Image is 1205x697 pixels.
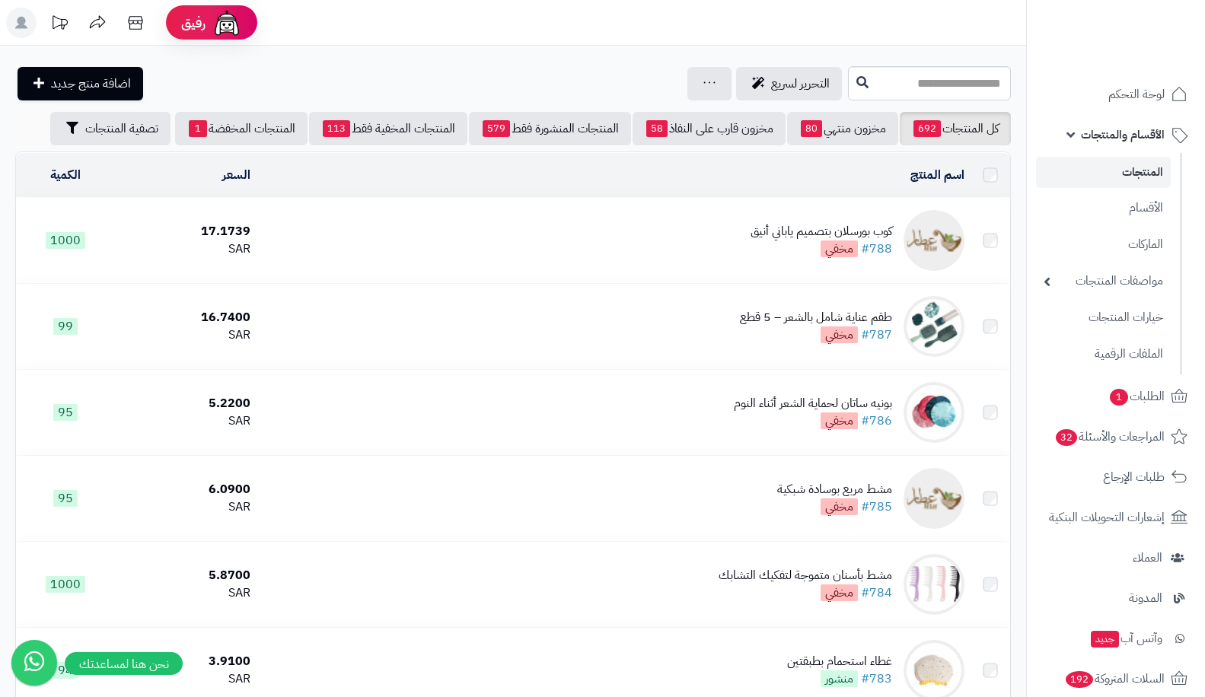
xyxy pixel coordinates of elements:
span: مخفي [821,498,858,515]
span: تصفية المنتجات [85,119,158,138]
span: 32 [1056,428,1078,446]
span: 99 [53,318,78,335]
a: كل المنتجات692 [900,112,1011,145]
a: #784 [861,584,892,602]
span: المدونة [1129,587,1162,609]
img: طقم عناية شامل بالشعر – 5 قطع [904,296,964,357]
span: 1000 [46,232,85,249]
a: #783 [861,670,892,688]
a: المنتجات المخفضة1 [175,112,308,145]
span: التحرير لسريع [771,75,830,93]
span: العملاء [1133,547,1162,568]
a: المنتجات المنشورة فقط579 [469,112,631,145]
a: وآتس آبجديد [1036,620,1196,657]
a: مواصفات المنتجات [1036,265,1171,298]
div: SAR [121,240,250,258]
span: جديد [1091,631,1119,648]
div: 16.7400 [121,309,250,326]
span: لوحة التحكم [1108,84,1165,105]
div: SAR [121,670,250,688]
span: 1000 [46,576,85,593]
span: رفيق [181,14,206,32]
div: 5.8700 [121,567,250,584]
div: كوب بورسلان بتصميم ياباني أنيق [751,223,892,240]
span: 1 [1110,388,1129,406]
div: SAR [121,412,250,430]
div: SAR [121,498,250,516]
div: بونيه ساتان لحماية الشعر أثناء النوم [734,395,892,412]
span: مخفي [821,412,858,429]
a: الطلبات1 [1036,378,1196,415]
div: 3.9100 [121,653,250,670]
a: مخزون منتهي80 [787,112,898,145]
a: اضافة منتج جديد [18,67,143,100]
div: 17.1739 [121,223,250,240]
span: 58 [646,120,668,137]
img: logo-2.png [1101,11,1191,43]
a: #787 [861,326,892,344]
a: المدونة [1036,580,1196,616]
img: بونيه ساتان لحماية الشعر أثناء النوم [904,382,964,443]
div: SAR [121,326,250,344]
a: العملاء [1036,539,1196,576]
span: السلات المتروكة [1064,668,1165,689]
a: إشعارات التحويلات البنكية [1036,499,1196,536]
div: مشط مربع بوسادة شبكية [777,481,892,498]
span: الأقسام والمنتجات [1081,124,1165,145]
div: 6.0900 [121,481,250,498]
span: 192 [1065,670,1093,688]
span: منشور [821,670,858,687]
span: وآتس آب [1089,628,1162,649]
div: طقم عناية شامل بالشعر – 5 قطع [740,309,892,326]
a: التحرير لسريع [736,67,842,100]
a: الكمية [50,166,81,184]
div: غطاء استحمام بطبقتين [787,653,892,670]
span: إشعارات التحويلات البنكية [1049,507,1165,528]
span: الطلبات [1108,386,1165,407]
img: مشط بأسنان متموجة لتفكيك التشابك [904,554,964,615]
div: SAR [121,584,250,602]
img: ai-face.png [212,8,242,38]
span: 94 [53,662,78,679]
a: المنتجات [1036,157,1171,188]
a: خيارات المنتجات [1036,301,1171,334]
a: #788 [861,240,892,258]
span: 95 [53,404,78,421]
a: الماركات [1036,228,1171,261]
a: تحديثات المنصة [40,8,78,42]
a: السلات المتروكة192 [1036,660,1196,697]
a: الملفات الرقمية [1036,338,1171,371]
img: كوب بورسلان بتصميم ياباني أنيق [904,210,964,271]
a: المنتجات المخفية فقط113 [309,112,467,145]
img: مشط مربع بوسادة شبكية [904,468,964,529]
a: #786 [861,412,892,430]
a: مخزون قارب على النفاذ58 [633,112,786,145]
span: 579 [483,120,510,137]
span: 113 [323,120,350,137]
div: مشط بأسنان متموجة لتفكيك التشابك [719,567,892,584]
a: الأقسام [1036,192,1171,224]
span: اضافة منتج جديد [51,75,131,93]
span: 95 [53,490,78,507]
span: 692 [913,120,941,137]
span: مخفي [821,240,858,257]
a: طلبات الإرجاع [1036,459,1196,495]
span: مخفي [821,584,858,601]
a: المراجعات والأسئلة32 [1036,419,1196,455]
span: طلبات الإرجاع [1103,466,1165,488]
span: 1 [189,120,207,137]
a: السعر [222,166,250,184]
button: تصفية المنتجات [50,112,171,145]
span: مخفي [821,326,858,343]
a: اسم المنتج [910,166,964,184]
a: #785 [861,498,892,516]
a: لوحة التحكم [1036,76,1196,113]
div: 5.2200 [121,395,250,412]
span: 80 [801,120,822,137]
span: المراجعات والأسئلة [1054,426,1165,447]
